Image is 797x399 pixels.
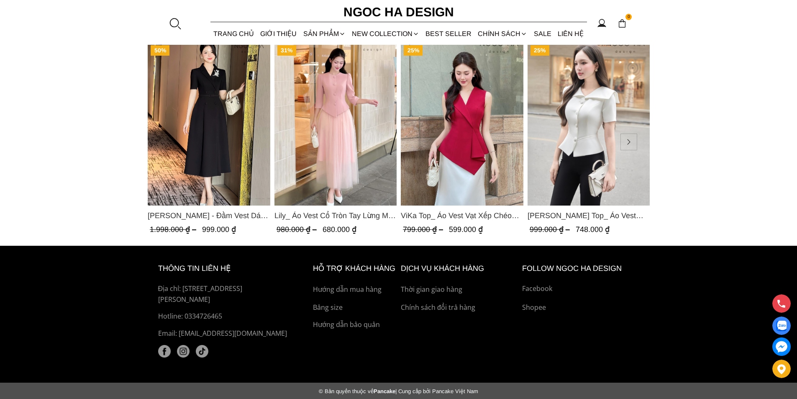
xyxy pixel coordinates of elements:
a: Product image - ViKa Top_ Áo Vest Vạt Xếp Chéo màu Đỏ A1053 [401,42,523,206]
a: Facebook [522,283,639,294]
a: Product image - Fiona Top_ Áo Vest Cách Điệu Cổ Ngang Vạt Chéo Tay Cộc Màu Trắng A936 [527,42,650,206]
span: 0 [625,14,632,21]
a: LIÊN HỆ [554,23,587,45]
h6: Follow ngoc ha Design [522,263,639,275]
img: img-CART-ICON-ksit0nf1 [618,19,627,28]
a: Link to Fiona Top_ Áo Vest Cách Điệu Cổ Ngang Vạt Chéo Tay Cộc Màu Trắng A936 [527,210,650,221]
div: Chính sách [475,23,530,45]
span: [PERSON_NAME] Top_ Áo Vest Cách Điệu Cổ Ngang Vạt Chéo Tay Cộc Màu Trắng A936 [527,210,650,221]
span: 599.000 ₫ [449,225,483,234]
span: | Cung cấp bởi Pancake Việt Nam [395,388,478,394]
img: instagram [177,345,190,358]
h6: thông tin liên hệ [158,263,294,275]
a: Product image - Irene Dress - Đầm Vest Dáng Xòe Kèm Đai D713 [148,42,270,206]
a: Thời gian giao hàng [401,284,518,295]
a: Hướng dẫn mua hàng [313,284,397,295]
span: 799.000 ₫ [403,225,445,234]
a: facebook (1) [158,345,171,358]
a: Link to ViKa Top_ Áo Vest Vạt Xếp Chéo màu Đỏ A1053 [401,210,523,221]
img: Lily_ Áo Vest Cổ Tròn Tay Lừng Mix Chân Váy Lưới Màu Hồng A1082+CV140 [274,42,397,206]
a: Product image - Lily_ Áo Vest Cổ Tròn Tay Lừng Mix Chân Váy Lưới Màu Hồng A1082+CV140 [274,42,397,206]
h6: Dịch vụ khách hàng [401,263,518,275]
span: 999.000 ₫ [202,225,236,234]
a: Link to Lily_ Áo Vest Cổ Tròn Tay Lừng Mix Chân Váy Lưới Màu Hồng A1082+CV140 [274,210,397,221]
img: Fiona Top_ Áo Vest Cách Điệu Cổ Ngang Vạt Chéo Tay Cộc Màu Trắng A936 [527,42,650,206]
a: BEST SELLER [423,23,475,45]
a: SALE [530,23,554,45]
div: SẢN PHẨM [300,23,349,45]
a: Link to Irene Dress - Đầm Vest Dáng Xòe Kèm Đai D713 [148,210,270,221]
img: ViKa Top_ Áo Vest Vạt Xếp Chéo màu Đỏ A1053 [401,42,523,206]
span: 1.998.000 ₫ [150,225,198,234]
a: tiktok [196,345,208,358]
p: Địa chỉ: [STREET_ADDRESS][PERSON_NAME] [158,283,294,305]
p: Email: [EMAIL_ADDRESS][DOMAIN_NAME] [158,328,294,339]
img: Display image [776,321,787,331]
h6: hỗ trợ khách hàng [313,263,397,275]
span: 999.000 ₫ [529,225,571,234]
a: Bảng size [313,302,397,313]
a: NEW COLLECTION [349,23,422,45]
span: ViKa Top_ Áo Vest Vạt Xếp Chéo màu Đỏ A1053 [401,210,523,221]
span: 980.000 ₫ [276,225,318,234]
span: [PERSON_NAME] - Đầm Vest Dáng Xòe Kèm Đai D713 [148,210,270,221]
span: © Bản quyền thuộc về [319,388,374,394]
div: Pancake [150,388,647,394]
span: Lily_ Áo Vest Cổ Tròn Tay Lừng Mix Chân Váy Lưới Màu Hồng A1082+CV140 [274,210,397,221]
a: TRANG CHỦ [210,23,257,45]
a: GIỚI THIỆU [257,23,300,45]
a: Chính sách đổi trả hàng [401,302,518,313]
img: Irene Dress - Đầm Vest Dáng Xòe Kèm Đai D713 [148,42,270,206]
a: messenger [772,337,791,356]
a: Ngoc Ha Design [336,2,461,22]
a: Shopee [522,302,639,313]
a: Display image [772,317,791,335]
span: 748.000 ₫ [575,225,609,234]
a: Hotline: 0334726465 [158,311,294,322]
a: Hướng dẫn bảo quản [313,319,397,330]
span: 680.000 ₫ [322,225,356,234]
